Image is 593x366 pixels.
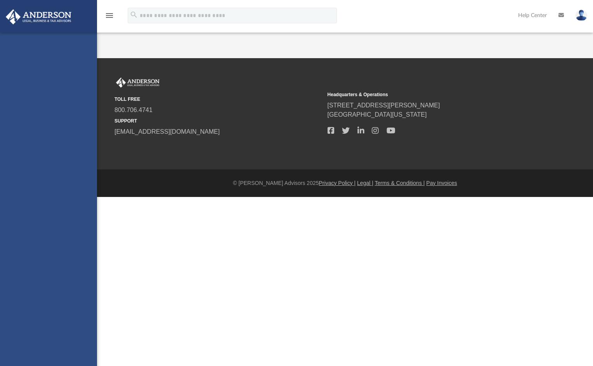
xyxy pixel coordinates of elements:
[576,10,587,21] img: User Pic
[97,179,593,187] div: © [PERSON_NAME] Advisors 2025
[105,15,114,20] a: menu
[375,180,425,186] a: Terms & Conditions |
[328,91,535,98] small: Headquarters & Operations
[114,128,220,135] a: [EMAIL_ADDRESS][DOMAIN_NAME]
[328,111,427,118] a: [GEOGRAPHIC_DATA][US_STATE]
[357,180,373,186] a: Legal |
[328,102,440,109] a: [STREET_ADDRESS][PERSON_NAME]
[114,78,161,88] img: Anderson Advisors Platinum Portal
[319,180,356,186] a: Privacy Policy |
[114,117,322,124] small: SUPPORT
[3,9,74,24] img: Anderson Advisors Platinum Portal
[130,10,138,19] i: search
[114,107,153,113] a: 800.706.4741
[105,11,114,20] i: menu
[114,96,322,103] small: TOLL FREE
[426,180,457,186] a: Pay Invoices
